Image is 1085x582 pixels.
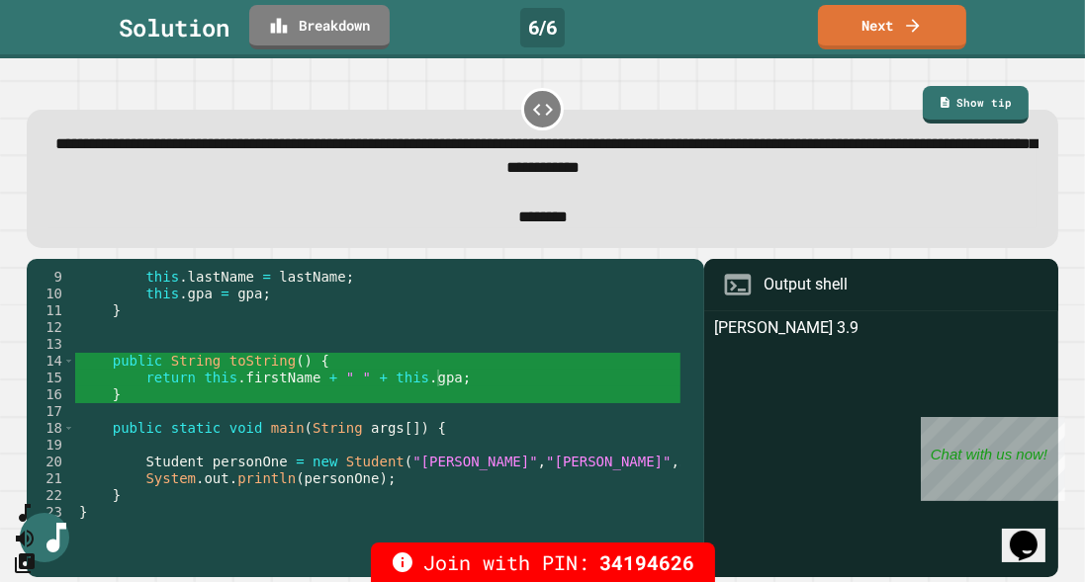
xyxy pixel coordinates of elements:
[27,437,75,454] div: 19
[27,370,75,386] div: 15
[923,86,1030,124] a: Show tip
[27,386,75,403] div: 16
[1002,503,1065,562] iframe: chat widget
[13,526,37,550] button: Mute music
[249,5,390,49] a: Breakdown
[27,420,75,437] div: 18
[27,470,75,487] div: 21
[13,550,37,575] button: Change Music
[27,286,75,302] div: 10
[63,353,74,370] span: Toggle code folding, rows 14 through 16
[27,353,75,370] div: 14
[27,319,75,336] div: 12
[27,269,75,286] div: 9
[27,336,75,353] div: 13
[600,547,695,577] span: 34194626
[371,542,715,582] div: Join with PIN:
[27,487,75,504] div: 22
[13,501,37,526] button: SpeedDial basic example
[764,273,848,296] div: Output shell
[63,420,74,437] span: Toggle code folding, rows 18 through 22
[27,403,75,420] div: 17
[27,504,75,521] div: 23
[714,316,1047,576] div: [PERSON_NAME] 3.9
[119,10,229,45] div: Solution
[27,454,75,470] div: 20
[818,5,966,49] a: Next
[520,8,565,47] div: 6 / 6
[27,302,75,319] div: 11
[921,417,1065,501] iframe: chat widget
